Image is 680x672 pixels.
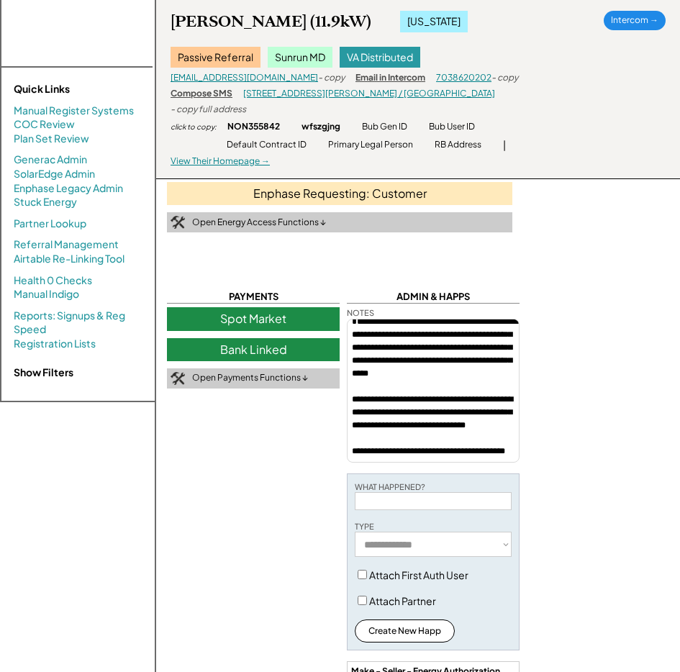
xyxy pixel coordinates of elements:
div: | [503,138,506,153]
div: Compose SMS [171,88,232,100]
div: VA Distributed [340,47,420,68]
div: ADMIN & HAPPS [347,290,520,304]
div: TYPE [355,521,374,532]
a: Generac Admin [14,153,87,167]
div: Intercom → [604,11,666,30]
div: Open Energy Access Functions ↓ [192,217,326,229]
a: [EMAIL_ADDRESS][DOMAIN_NAME] [171,72,318,83]
a: Airtable Re-Linking Tool [14,252,124,266]
a: COC Review [14,117,75,132]
div: - copy [318,72,345,84]
a: Stuck Energy [14,195,77,209]
a: Health 0 Checks [14,273,92,288]
div: Passive Referral [171,47,260,68]
a: 7038620202 [436,72,491,83]
img: tool-icon.png [171,216,185,229]
div: [PERSON_NAME] (11.9kW) [171,12,371,32]
a: Manual Indigo [14,287,79,301]
div: Enphase Requesting: Customer [167,182,512,205]
a: Partner Lookup [14,217,86,231]
div: - copy full address [171,104,246,116]
div: Sunrun MD [268,47,332,68]
strong: Show Filters [14,365,73,378]
div: Bub Gen ID [362,121,407,133]
a: Referral Management [14,237,119,252]
div: [US_STATE] [400,11,468,32]
div: - copy [491,72,518,84]
div: Quick Links [14,82,158,96]
a: SolarEdge Admin [14,167,95,181]
div: NON355842 [227,121,280,133]
div: PAYMENTS [167,290,340,304]
div: View Their Homepage → [171,155,270,168]
a: Manual Register Systems [14,104,134,118]
button: Create New Happ [355,619,455,643]
div: RB Address [435,139,481,151]
a: Reports: Signups & Reg Speed [14,309,138,337]
div: Bank Linked [167,338,340,361]
a: [STREET_ADDRESS][PERSON_NAME] / [GEOGRAPHIC_DATA] [243,88,495,99]
div: Primary Legal Person [328,139,413,151]
div: Bub User ID [429,121,475,133]
label: Attach Partner [369,594,436,607]
img: tool-icon.png [171,372,185,385]
div: Default Contract ID [227,139,307,151]
div: Email in Intercom [355,72,425,84]
div: click to copy: [171,122,217,132]
a: Registration Lists [14,337,96,351]
a: Plan Set Review [14,132,89,146]
a: Enphase Legacy Admin [14,181,123,196]
label: Attach First Auth User [369,568,468,581]
div: NOTES [347,307,374,318]
div: wfszgjng [302,121,340,133]
div: Open Payments Functions ↓ [192,372,308,384]
div: WHAT HAPPENED? [355,481,425,492]
div: Spot Market [167,307,340,330]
